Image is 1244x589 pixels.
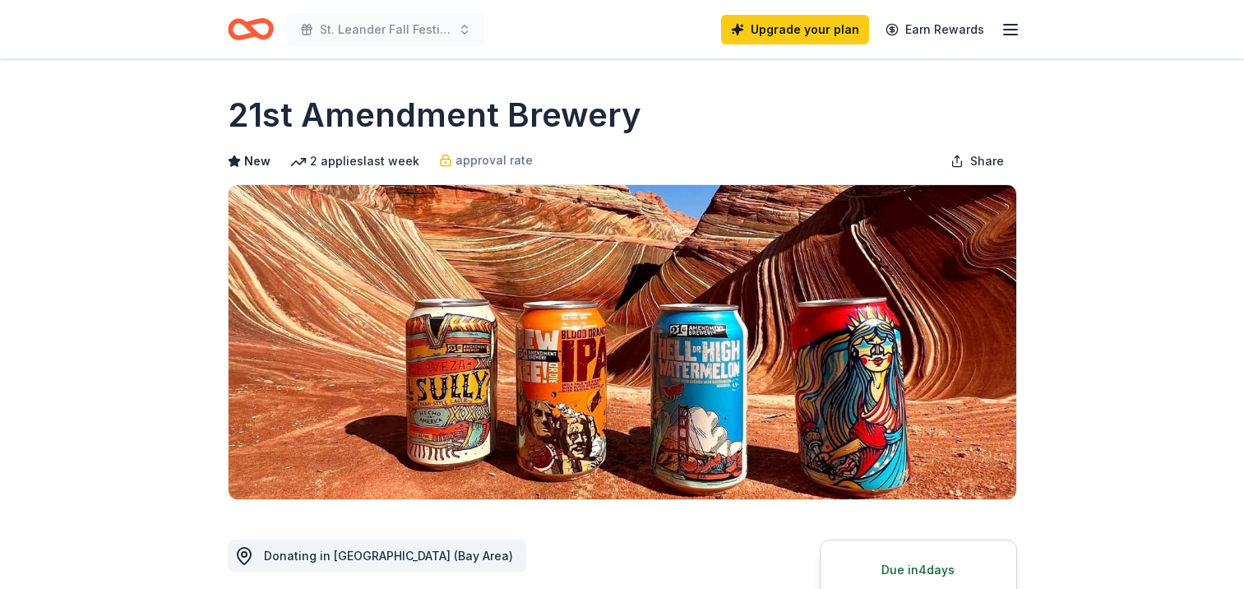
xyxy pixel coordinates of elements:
button: St. Leander Fall Festival [287,13,484,46]
span: Donating in [GEOGRAPHIC_DATA] (Bay Area) [264,549,513,563]
span: New [244,151,271,171]
img: Image for 21st Amendment Brewery [229,185,1016,499]
span: approval rate [456,151,533,170]
h1: 21st Amendment Brewery [228,92,641,138]
a: Upgrade your plan [721,15,869,44]
span: Share [970,151,1004,171]
a: approval rate [439,151,533,170]
div: 2 applies last week [290,151,419,171]
button: Share [937,145,1017,178]
span: St. Leander Fall Festival [320,20,451,39]
a: Earn Rewards [876,15,994,44]
div: Due in 4 days [840,560,997,580]
a: Home [228,10,274,49]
